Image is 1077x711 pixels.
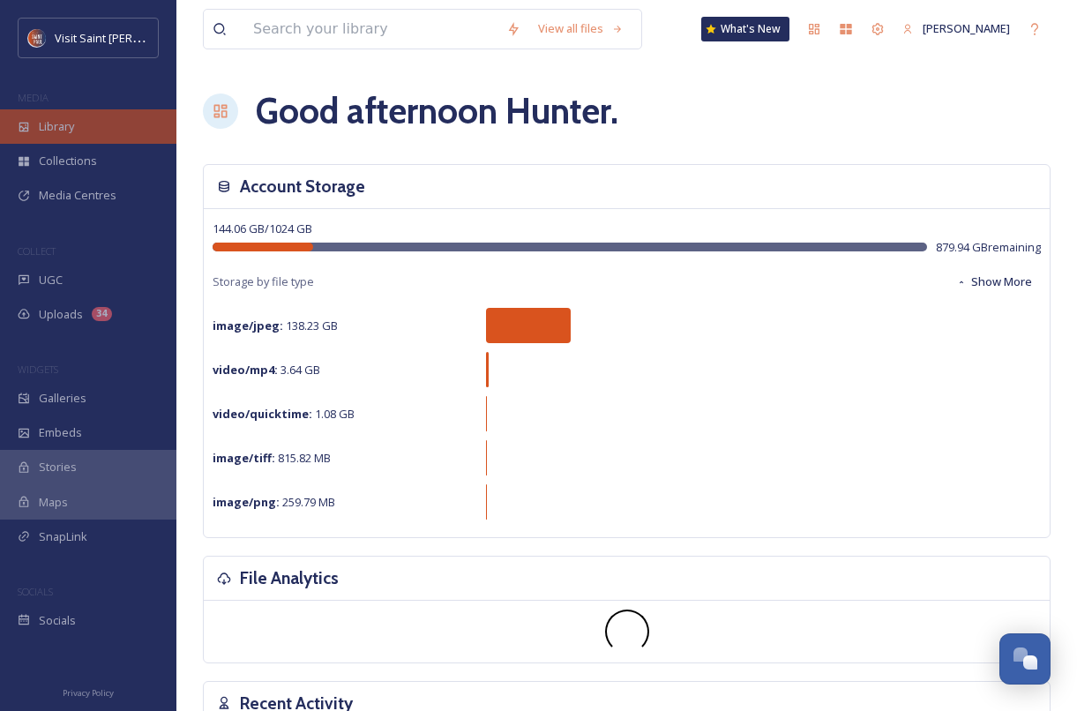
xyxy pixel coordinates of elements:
button: Open Chat [999,633,1051,685]
span: Library [39,118,74,135]
span: [PERSON_NAME] [923,20,1010,36]
span: Privacy Policy [63,687,114,699]
span: Storage by file type [213,273,314,290]
span: 1.08 GB [213,406,355,422]
input: Search your library [244,10,497,49]
span: COLLECT [18,244,56,258]
span: 144.06 GB / 1024 GB [213,221,312,236]
a: View all files [529,11,632,46]
strong: video/mp4 : [213,362,278,378]
span: UGC [39,272,63,288]
span: Uploads [39,306,83,323]
span: SOCIALS [18,585,53,598]
strong: image/png : [213,494,280,510]
a: What's New [701,17,789,41]
a: [PERSON_NAME] [894,11,1019,46]
div: 34 [92,307,112,321]
h1: Good afternoon Hunter . [256,85,618,138]
button: Show More [947,265,1041,299]
span: 138.23 GB [213,318,338,333]
span: 879.94 GB remaining [936,239,1041,256]
span: 815.82 MB [213,450,331,466]
span: Embeds [39,424,82,441]
span: SnapLink [39,528,87,545]
span: 259.79 MB [213,494,335,510]
span: Visit Saint [PERSON_NAME] [55,29,196,46]
strong: video/quicktime : [213,406,312,422]
span: Collections [39,153,97,169]
strong: image/tiff : [213,450,275,466]
span: Galleries [39,390,86,407]
span: Socials [39,612,76,629]
h3: Account Storage [240,174,365,199]
span: Stories [39,459,77,475]
span: WIDGETS [18,363,58,376]
span: Maps [39,494,68,511]
span: MEDIA [18,91,49,104]
span: Media Centres [39,187,116,204]
strong: image/jpeg : [213,318,283,333]
h3: File Analytics [240,565,339,591]
img: Visit%20Saint%20Paul%20Updated%20Profile%20Image.jpg [28,29,46,47]
a: Privacy Policy [63,681,114,702]
span: 3.64 GB [213,362,320,378]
